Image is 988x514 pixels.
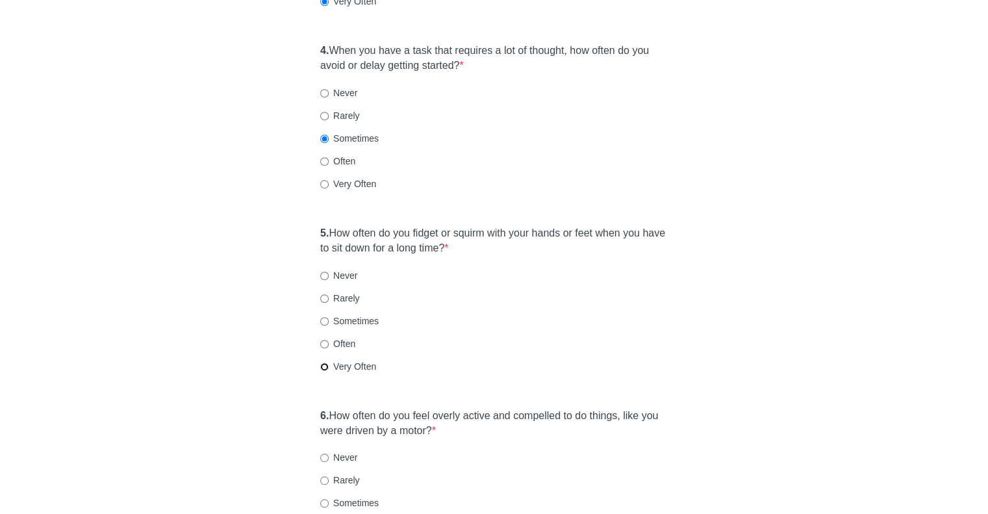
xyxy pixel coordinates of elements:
label: Often [320,155,355,168]
label: How often do you fidget or squirm with your hands or feet when you have to sit down for a long time? [320,226,668,256]
input: Rarely [320,112,329,120]
label: Rarely [320,474,359,487]
label: Sometimes [320,496,379,509]
input: Often [320,157,329,166]
strong: 5. [320,227,329,238]
label: Very Often [320,360,376,373]
strong: 4. [320,45,329,56]
label: Often [320,337,355,350]
input: Sometimes [320,135,329,143]
input: Never [320,89,329,97]
label: Never [320,269,357,282]
input: Rarely [320,476,329,485]
input: Often [320,340,329,348]
label: Never [320,86,357,99]
input: Never [320,272,329,280]
label: Rarely [320,292,359,305]
input: Very Often [320,180,329,188]
label: Sometimes [320,132,379,145]
label: Sometimes [320,315,379,328]
input: Very Often [320,363,329,371]
input: Sometimes [320,317,329,326]
label: When you have a task that requires a lot of thought, how often do you avoid or delay getting star... [320,44,668,73]
label: Rarely [320,109,359,122]
input: Never [320,454,329,462]
label: How often do you feel overly active and compelled to do things, like you were driven by a motor? [320,409,668,439]
input: Sometimes [320,499,329,508]
strong: 6. [320,410,329,421]
label: Never [320,451,357,464]
input: Rarely [320,294,329,303]
label: Very Often [320,177,376,190]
